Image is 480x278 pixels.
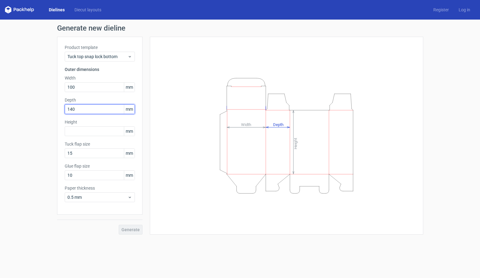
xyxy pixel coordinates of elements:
[65,141,135,147] label: Tuck flap size
[124,127,135,136] span: mm
[454,7,475,13] a: Log in
[70,7,106,13] a: Diecut layouts
[65,44,135,50] label: Product template
[124,149,135,158] span: mm
[65,97,135,103] label: Depth
[57,24,423,32] h1: Generate new dieline
[428,7,454,13] a: Register
[124,105,135,114] span: mm
[65,185,135,191] label: Paper thickness
[241,122,251,127] tspan: Width
[65,75,135,81] label: Width
[65,163,135,169] label: Glue flap size
[65,66,135,72] h3: Outer dimensions
[124,171,135,180] span: mm
[273,122,283,127] tspan: Depth
[67,194,128,200] span: 0.5 mm
[124,83,135,92] span: mm
[65,119,135,125] label: Height
[67,54,128,60] span: Tuck top snap lock bottom
[293,138,298,149] tspan: Height
[44,7,70,13] a: Dielines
